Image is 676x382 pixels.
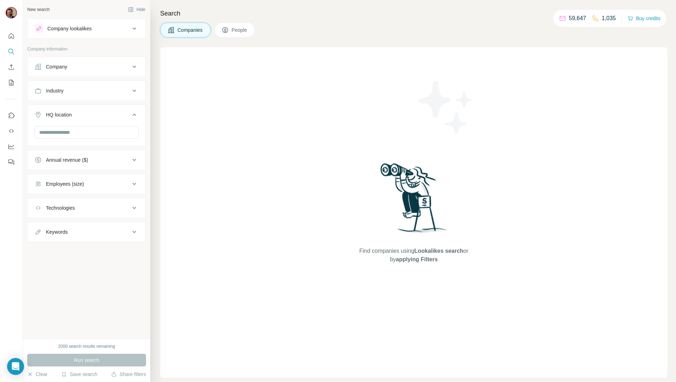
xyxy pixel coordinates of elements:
[28,20,146,37] button: Company lookalikes
[46,228,68,235] div: Keywords
[46,87,64,94] div: Industry
[414,248,464,254] span: Lookalikes search
[6,156,17,168] button: Feedback
[27,6,49,13] div: New search
[177,26,203,34] span: Companies
[28,151,146,168] button: Annual revenue ($)
[7,358,24,375] div: Open Intercom Messenger
[6,125,17,137] button: Use Surfe API
[396,256,438,262] span: applying Filters
[27,46,146,52] p: Company information
[628,13,660,23] button: Buy credits
[46,111,72,118] div: HQ location
[123,4,150,15] button: Hide
[6,30,17,42] button: Quick start
[28,58,146,75] button: Company
[46,63,67,70] div: Company
[47,25,92,32] div: Company lookalikes
[58,343,115,350] div: 2000 search results remaining
[46,156,88,163] div: Annual revenue ($)
[377,161,451,240] img: Surfe Illustration - Woman searching with binoculars
[46,204,75,211] div: Technologies
[160,8,668,18] h4: Search
[27,371,47,378] button: Clear
[28,223,146,240] button: Keywords
[6,61,17,73] button: Enrich CSV
[232,26,248,34] span: People
[6,76,17,89] button: My lists
[28,175,146,192] button: Employees (size)
[6,45,17,58] button: Search
[6,140,17,153] button: Dashboard
[111,371,146,378] button: Share filters
[28,199,146,216] button: Technologies
[46,180,84,187] div: Employees (size)
[6,109,17,122] button: Use Surfe on LinkedIn
[357,247,470,264] span: Find companies using or by
[6,7,17,18] img: Avatar
[28,82,146,99] button: Industry
[602,14,616,23] p: 1,035
[28,106,146,126] button: HQ location
[414,76,478,139] img: Surfe Illustration - Stars
[569,14,586,23] p: 59,647
[61,371,97,378] button: Save search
